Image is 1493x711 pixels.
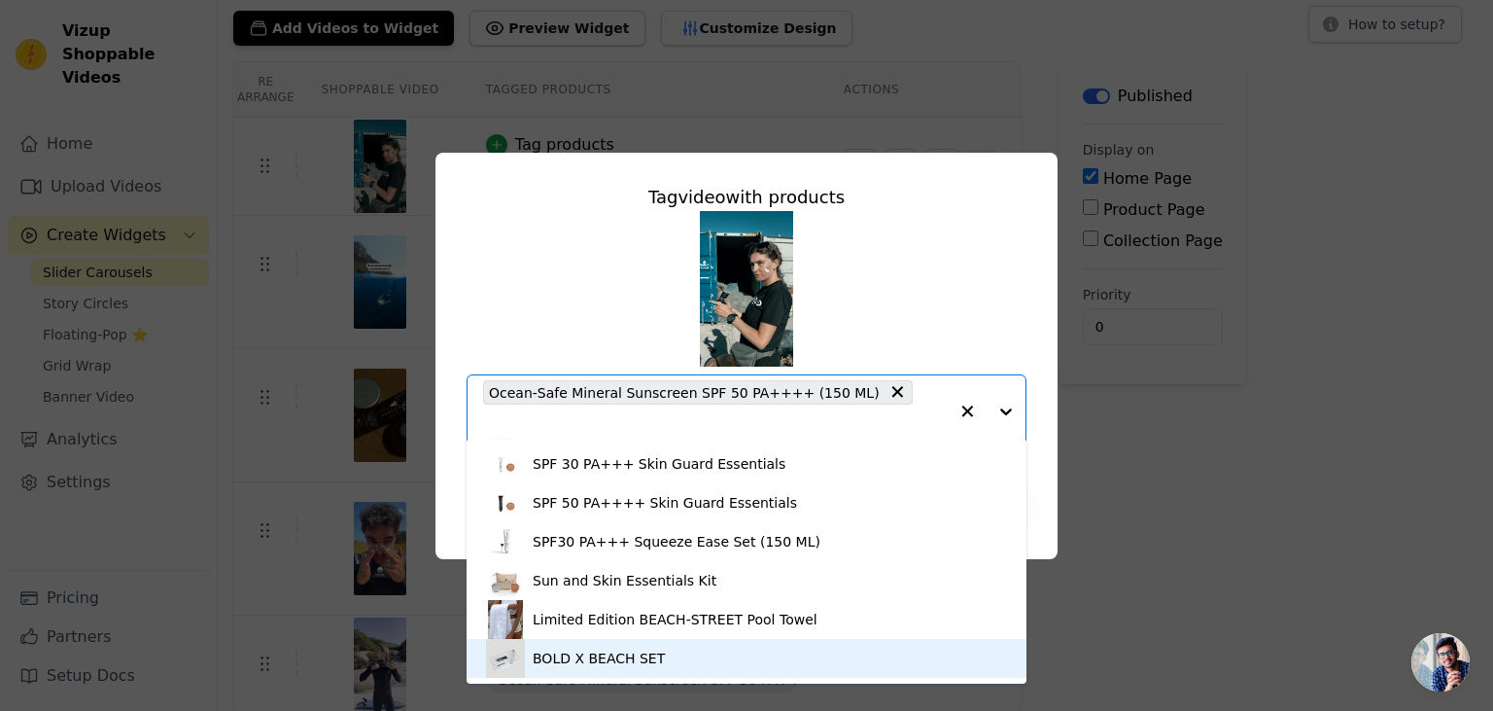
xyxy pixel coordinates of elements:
[1411,633,1470,692] div: Open chat
[486,600,525,639] img: product thumbnail
[489,381,880,404] span: Ocean-Safe Mineral Sunscreen SPF 50 PA++++ (150 ML)
[486,522,525,561] img: product thumbnail
[533,532,820,551] div: SPF30 PA+++ Squeeze Ease Set (150 ML)
[486,639,525,678] img: product thumbnail
[533,571,716,590] div: Sun and Skin Essentials Kit
[533,493,797,513] div: SPF 50 PA++++ Skin Guard Essentials
[486,561,525,600] img: product thumbnail
[533,454,785,474] div: SPF 30 PA+++ Skin Guard Essentials
[486,483,525,522] img: product thumbnail
[700,211,793,367] img: reel-preview-beach-street1.myshopify.com-3728617962727804876_247701452.jpeg
[533,610,817,629] div: Limited Edition BEACH-STREET Pool Towel
[486,444,525,483] img: product thumbnail
[533,649,665,668] div: BOLD X BEACH SET
[467,184,1026,211] div: Tag video with products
